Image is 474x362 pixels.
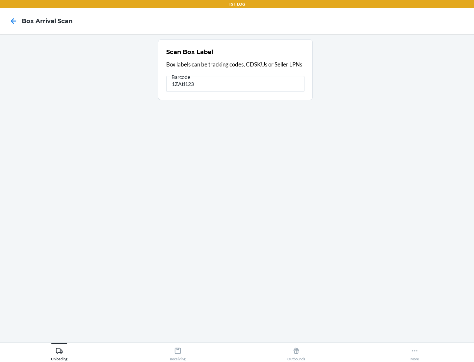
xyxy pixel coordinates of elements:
[118,343,237,361] button: Receiving
[410,345,419,361] div: More
[229,1,245,7] p: TST_LOG
[237,343,355,361] button: Outbounds
[166,76,304,92] input: Barcode
[51,345,67,361] div: Unloading
[166,60,304,69] p: Box labels can be tracking codes, CDSKUs or Seller LPNs
[22,17,72,25] h4: Box Arrival Scan
[171,74,191,80] span: Barcode
[170,345,186,361] div: Receiving
[355,343,474,361] button: More
[166,48,213,56] h2: Scan Box Label
[287,345,305,361] div: Outbounds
